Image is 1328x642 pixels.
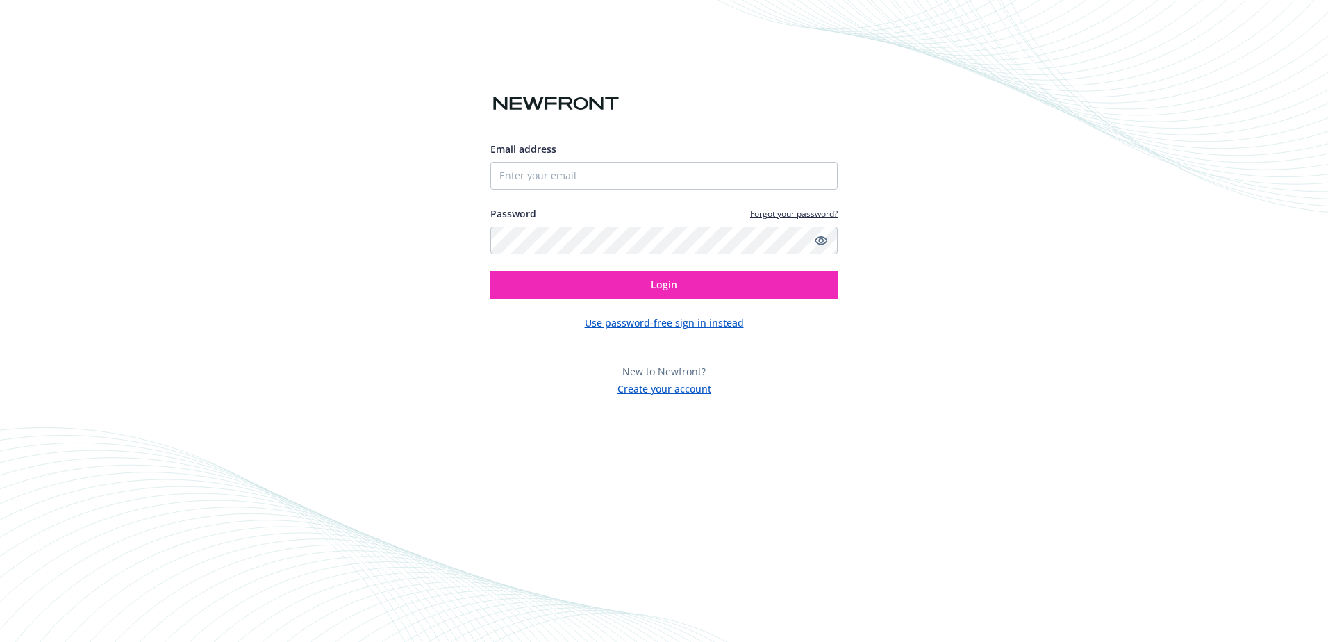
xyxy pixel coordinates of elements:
[585,315,744,330] button: Use password-free sign in instead
[490,92,622,116] img: Newfront logo
[617,379,711,396] button: Create your account
[750,208,838,220] a: Forgot your password?
[622,365,706,378] span: New to Newfront?
[813,232,829,249] a: Show password
[490,271,838,299] button: Login
[651,278,677,291] span: Login
[490,162,838,190] input: Enter your email
[490,206,536,221] label: Password
[490,227,838,254] input: Enter your password
[490,142,556,156] span: Email address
